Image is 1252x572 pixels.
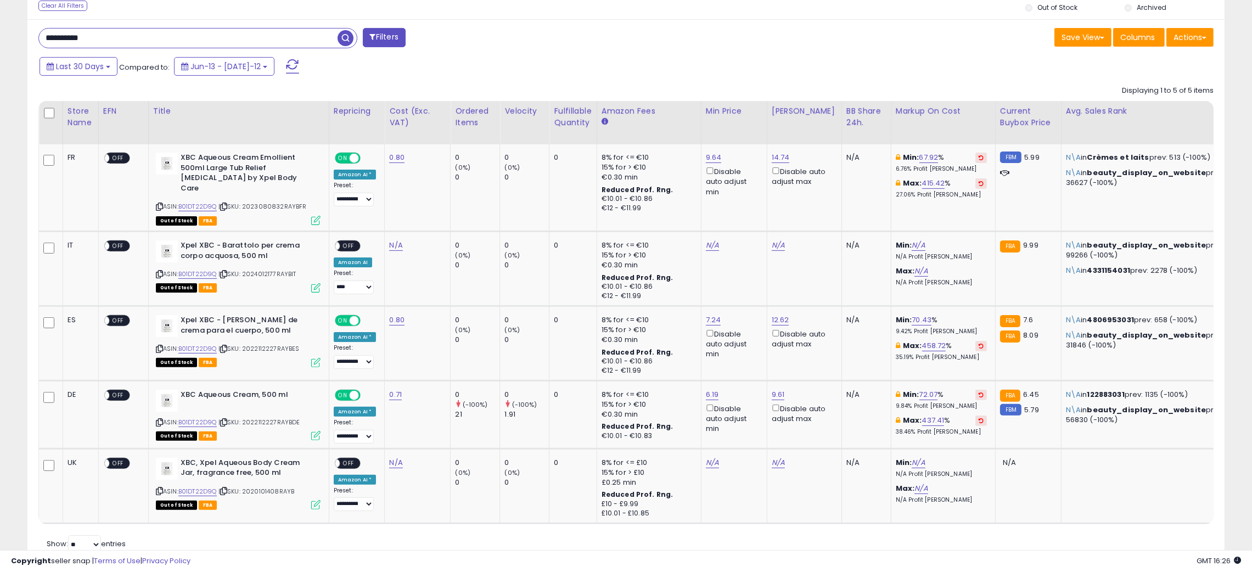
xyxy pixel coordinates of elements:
a: 437.41 [922,415,945,426]
span: N\A [1066,315,1081,325]
div: 15% for > €10 [602,400,693,410]
a: 12.62 [772,315,789,326]
span: beauty_display_on_website [1087,330,1206,340]
span: OFF [359,390,377,400]
span: Columns [1120,32,1155,43]
a: B01DT22D9Q [178,487,217,496]
b: Max: [896,483,915,494]
div: Preset: [334,487,377,512]
a: N/A [772,457,785,468]
small: (-100%) [512,400,537,409]
div: Preset: [334,182,377,206]
span: All listings that are currently out of stock and unavailable for purchase on Amazon [156,216,197,226]
div: ASIN: [156,458,321,509]
span: OFF [359,316,377,326]
span: FBA [199,501,217,510]
div: €10.01 - €10.83 [602,431,693,441]
div: €12 - €11.99 [602,366,693,375]
span: 5.99 [1024,152,1040,162]
p: 27.06% Profit [PERSON_NAME] [896,191,987,199]
span: 4331154031 [1087,265,1131,276]
div: Amazon AI * [334,407,377,417]
b: Min: [896,315,912,325]
b: Max: [903,340,922,351]
div: % [896,315,987,335]
p: in prev: 513 (-100%) [1066,153,1225,162]
div: Cost (Exc. VAT) [389,105,446,128]
div: Disable auto adjust min [706,165,759,197]
b: Max: [903,415,922,425]
p: 9.42% Profit [PERSON_NAME] [896,328,987,335]
p: in prev: 99266 (-100%) [1066,240,1225,260]
button: Last 30 Days [40,57,117,76]
a: N/A [706,240,719,251]
div: Amazon AI * [334,475,377,485]
div: £10.01 - £10.85 [602,509,693,518]
div: Amazon AI [334,257,372,267]
span: 8.09 [1023,330,1038,340]
small: (0%) [504,251,520,260]
div: Ordered Items [455,105,495,128]
p: in prev: 658 (-100%) [1066,315,1225,325]
span: All listings that are currently out of stock and unavailable for purchase on Amazon [156,431,197,441]
small: FBA [1000,390,1020,402]
div: UK [68,458,90,468]
div: 8% for <= £10 [602,458,693,468]
div: Amazon AI * [334,332,377,342]
small: (0%) [455,163,470,172]
div: % [896,416,987,436]
div: 8% for <= €10 [602,390,693,400]
b: Xpel XBC - Barattolo per crema corpo acquosa, 500 ml [181,240,314,263]
div: N/A [846,240,883,250]
div: Fulfillable Quantity [554,105,592,128]
a: 0.80 [389,152,405,163]
div: €12 - €11.99 [602,291,693,301]
p: 9.84% Profit [PERSON_NAME] [896,402,987,410]
div: ASIN: [156,240,321,291]
a: N/A [706,457,719,468]
button: Jun-13 - [DATE]-12 [174,57,274,76]
span: Last 30 Days [56,61,104,72]
div: Preset: [334,344,377,369]
div: 0 [504,335,549,345]
span: OFF [359,154,377,163]
div: 0 [504,240,549,250]
img: 31C8mnFpUoL._SL40_.jpg [156,153,178,175]
div: Current Buybox Price [1000,105,1057,128]
div: 0 [504,153,549,162]
strong: Copyright [11,556,51,566]
small: FBM [1000,404,1021,416]
div: ASIN: [156,315,321,366]
span: N\A [1066,389,1081,400]
span: OFF [109,316,127,326]
a: 458.72 [922,340,946,351]
span: 5.79 [1024,405,1039,415]
div: 0 [554,458,588,468]
div: 0 [504,478,549,487]
span: Jun-13 - [DATE]-12 [190,61,261,72]
span: beauty_display_on_website [1087,405,1206,415]
span: beauty_display_on_website [1087,240,1206,250]
small: Amazon Fees. [602,117,608,127]
button: Columns [1113,28,1165,47]
div: 0 [455,478,499,487]
span: OFF [109,390,127,400]
div: 0 [554,240,588,250]
div: 8% for <= €10 [602,315,693,325]
small: (0%) [504,468,520,477]
a: 70.43 [912,315,931,326]
p: in prev: 31846 (-100%) [1066,330,1225,350]
div: Preset: [334,270,377,294]
span: N\A [1066,265,1081,276]
div: [PERSON_NAME] [772,105,837,117]
b: Reduced Prof. Rng. [602,490,673,499]
span: 4806953031 [1087,315,1135,325]
small: FBA [1000,315,1020,327]
span: N/A [1003,457,1016,468]
span: ON [336,390,350,400]
span: FBA [199,216,217,226]
span: OFF [340,242,357,251]
div: 15% for > €10 [602,325,693,335]
a: 0.71 [389,389,402,400]
a: B01DT22D9Q [178,202,217,211]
